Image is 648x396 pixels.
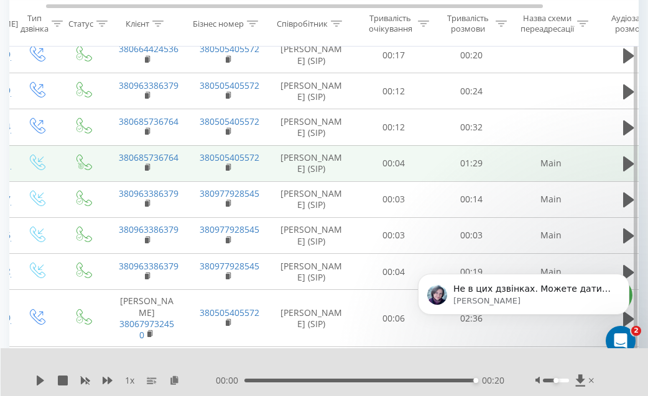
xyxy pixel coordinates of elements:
a: 380977928545 [200,260,259,272]
a: 380685736764 [119,151,178,163]
td: Main [511,145,591,181]
a: 380505405572 [200,79,259,91]
span: 00:00 [216,374,244,387]
a: 380505405572 [200,151,259,163]
td: 00:03 [355,181,433,217]
a: 380505405572 [200,43,259,55]
td: 00:24 [433,73,511,109]
td: [PERSON_NAME] (SIP) [268,217,355,253]
td: [PERSON_NAME] (SIP) [268,181,355,217]
td: 00:04 [355,145,433,181]
a: 380685736764 [119,115,178,127]
a: 380505405572 [200,115,259,127]
div: Статус [68,18,93,29]
td: [PERSON_NAME] (SIP) [268,254,355,290]
span: 1 x [125,374,134,387]
td: 00:32 [433,109,511,145]
a: 380664424536 [119,43,178,55]
td: 00:20 [433,37,511,73]
a: 380679732450 [119,318,174,341]
span: 2 [631,326,641,336]
iframe: Intercom notifications повідомлення [399,248,648,362]
td: Main [511,217,591,253]
td: [PERSON_NAME] (SIP) [268,37,355,73]
td: [PERSON_NAME] (SIP) [268,145,355,181]
td: 00:12 [355,73,433,109]
a: 380977928545 [200,187,259,199]
div: Accessibility label [473,378,478,383]
td: [PERSON_NAME] (SIP) [268,73,355,109]
td: [PERSON_NAME] [106,290,187,347]
a: 380963386379 [119,223,178,235]
span: 00:20 [482,374,504,387]
td: 00:03 [433,217,511,253]
div: Співробітник [277,18,328,29]
a: 380977928545 [200,223,259,235]
a: 380963386379 [119,79,178,91]
div: Клієнт [126,18,149,29]
td: 00:04 [355,254,433,290]
iframe: Intercom live chat [606,326,636,356]
div: Тривалість очікування [366,13,415,34]
td: 00:14 [433,181,511,217]
a: 380963386379 [119,260,178,272]
a: 380963386379 [119,187,178,199]
div: Accessibility label [553,378,558,383]
td: 00:06 [355,290,433,347]
td: 01:29 [433,145,511,181]
div: Бізнес номер [193,18,244,29]
td: [PERSON_NAME] (SIP) [268,290,355,347]
a: 380505405572 [200,307,259,318]
td: 00:03 [355,217,433,253]
div: Тривалість розмови [443,13,493,34]
div: Тип дзвінка [21,13,49,34]
td: 00:17 [355,37,433,73]
div: Назва схеми переадресації [521,13,574,34]
td: 00:12 [355,109,433,145]
td: Main [511,181,591,217]
td: [PERSON_NAME] (SIP) [268,109,355,145]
